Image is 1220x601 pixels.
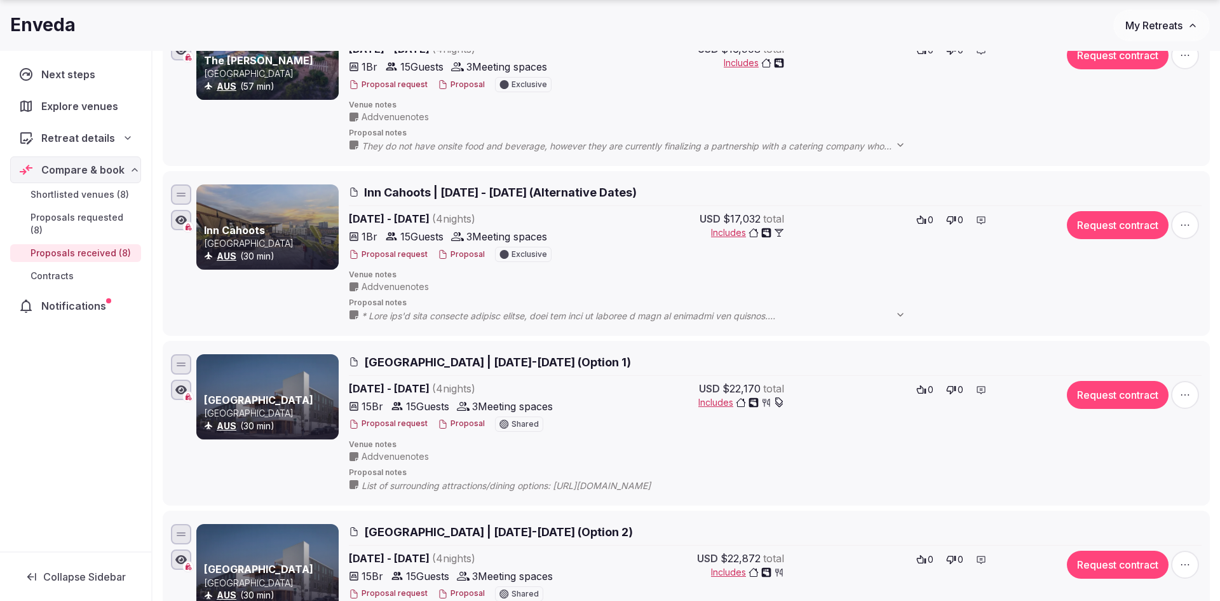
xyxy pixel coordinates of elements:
button: Proposal request [349,588,428,599]
button: Proposal [438,79,485,90]
button: AUS [217,250,236,263]
span: 3 Meeting spaces [472,569,553,584]
button: Proposal request [349,418,428,429]
span: 0 [928,214,933,226]
button: Request contract [1067,211,1169,239]
span: Next steps [41,67,100,82]
span: Proposal notes [349,128,1202,139]
span: 0 [928,383,933,396]
button: 0 [912,551,937,569]
span: 0 [958,383,963,396]
span: Retreat details [41,130,115,146]
span: My Retreats [1125,19,1183,32]
span: 0 [958,553,963,566]
span: 0 [928,553,933,566]
a: Proposals requested (8) [10,209,141,239]
p: [GEOGRAPHIC_DATA] [204,237,336,250]
a: Shortlisted venues (8) [10,186,141,204]
span: Shared [512,590,539,598]
button: Proposal request [349,79,428,90]
span: USD [700,211,721,226]
button: Request contract [1067,41,1169,69]
span: Notifications [41,298,111,314]
span: They do not have onsite food and beverage, however they are currently finalizing a partnership wi... [362,140,918,153]
span: 15 Br [362,399,383,414]
span: 1 Br [362,59,377,74]
button: AUS [217,80,236,93]
span: ( 4 night s ) [432,552,475,565]
a: AUS [217,590,236,600]
span: Venue notes [349,439,1202,450]
button: Includes [711,226,784,239]
span: ( 4 night s ) [432,212,475,225]
a: AUS [217,81,236,92]
a: Notifications [10,293,141,319]
span: List of surrounding attractions/dining options: [URL][DOMAIN_NAME] [362,480,676,492]
span: USD [699,381,720,396]
span: Add venue notes [362,111,429,123]
p: [GEOGRAPHIC_DATA] [204,407,336,420]
div: (57 min) [204,80,336,93]
button: Includes [711,566,784,579]
span: Venue notes [349,100,1202,111]
span: Collapse Sidebar [43,570,126,583]
span: Proposal notes [349,298,1202,308]
span: 15 Guests [406,569,449,584]
a: AUS [217,251,236,261]
h1: Enveda [10,13,76,38]
span: ( 4 night s ) [432,43,475,55]
a: Explore venues [10,93,141,120]
button: 0 [912,211,937,229]
span: 15 Guests [400,59,444,74]
span: ( 4 night s ) [432,382,475,395]
button: 0 [942,381,967,399]
span: 3 Meeting spaces [466,59,547,74]
span: 3 Meeting spaces [472,399,553,414]
span: 15 Guests [400,229,444,244]
span: Proposals requested (8) [30,211,136,237]
span: Exclusive [512,81,547,88]
span: Shortlisted venues (8) [30,188,129,201]
span: 15 Guests [406,399,449,414]
span: Explore venues [41,99,123,114]
span: [DATE] - [DATE] [349,551,573,566]
span: Exclusive [512,251,547,258]
span: Shared [512,420,539,428]
a: The [PERSON_NAME] [204,54,313,67]
span: $22,170 [722,381,761,396]
span: Add venue notes [362,280,429,293]
span: Proposals received (8) [30,247,131,259]
span: [GEOGRAPHIC_DATA] | [DATE]-[DATE] (Option 2) [364,524,633,540]
span: Contracts [30,270,74,282]
button: Request contract [1067,381,1169,409]
p: [GEOGRAPHIC_DATA] [204,67,336,80]
span: Inn Cahoots | [DATE] - [DATE] (Alternative Dates) [364,184,637,200]
button: 0 [942,211,967,229]
span: $22,872 [721,551,761,566]
button: AUS [217,420,236,432]
a: [GEOGRAPHIC_DATA] [204,394,313,406]
span: 3 Meeting spaces [466,229,547,244]
button: Collapse Sidebar [10,563,141,591]
span: 15 Br [362,569,383,584]
button: Request contract [1067,551,1169,579]
span: total [763,211,784,226]
span: Venue notes [349,270,1202,280]
button: 0 [942,551,967,569]
span: [DATE] - [DATE] [349,381,573,396]
span: $17,032 [723,211,761,226]
span: total [763,381,784,396]
span: [DATE] - [DATE] [349,211,573,226]
div: (30 min) [204,420,336,432]
a: Contracts [10,267,141,285]
a: Inn Cahoots [204,224,265,237]
span: * Lore ips'd sita consecte adipisc elitse, doei tem inci ut laboree d magn al enimadmi ven quisno... [362,310,918,322]
button: Includes [724,57,784,69]
span: total [763,551,784,566]
button: Proposal [438,418,485,429]
p: [GEOGRAPHIC_DATA] [204,577,336,590]
a: AUS [217,420,236,431]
